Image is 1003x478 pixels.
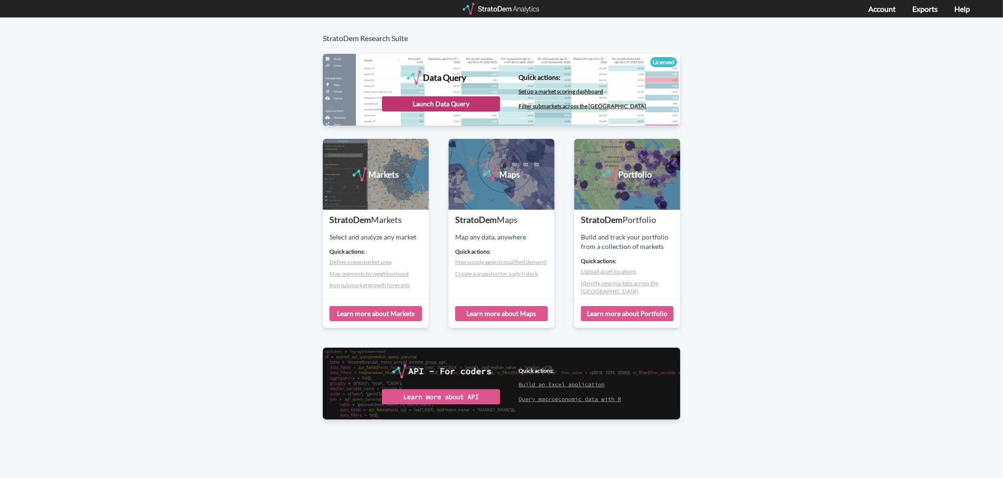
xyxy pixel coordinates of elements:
div: Data Query [423,70,466,85]
a: Map segments by neighborhood [329,270,409,277]
div: Portfolio [619,167,652,181]
a: Define a new market area [329,258,391,265]
div: StratoDem [581,214,680,226]
div: Build and track your portfolio from a collection of markets [581,232,680,251]
div: Maps [499,167,520,181]
div: Map any data, anywhere [455,232,554,242]
a: Help [954,4,970,13]
span: Markets [371,214,402,225]
a: Identify new markets across the [GEOGRAPHIC_DATA] [581,280,658,295]
div: Licensed [650,57,677,67]
a: Exports [912,4,938,13]
a: Filter submarkets across the [GEOGRAPHIC_DATA] [519,102,646,110]
div: Learn more about Maps [455,306,548,321]
h4: Quick actions: [519,74,646,81]
a: Build an Excel application [519,381,605,388]
a: Upload asset locations [581,268,636,275]
a: Set up a market scoring dashboard [519,88,603,95]
div: Learn more about Portfolio [581,306,674,321]
h4: Quick actions: [519,367,621,374]
div: Learn more about API [382,389,500,404]
div: StratoDem [455,214,554,226]
div: Markets [369,167,399,181]
h4: Quick actions: [581,258,680,264]
a: Query macroeconomic data with R [519,395,621,402]
a: Map supply against qualified demand [455,258,546,265]
span: Maps [497,214,518,225]
div: API - For coders [408,364,492,378]
div: Learn more about Markets [329,306,422,321]
div: Select and analyze any market [329,232,429,242]
span: Portfolio [623,214,656,225]
div: Launch Data Query [382,96,500,111]
h3: StratoDem Research Suite [323,17,690,43]
a: Run submarket growth forecasts [329,282,410,289]
h4: Quick actions: [455,248,554,255]
div: StratoDem [329,214,429,226]
a: Create a snapshot for a pitch deck [455,270,538,277]
a: Account [868,4,896,13]
h4: Quick actions: [329,248,429,255]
